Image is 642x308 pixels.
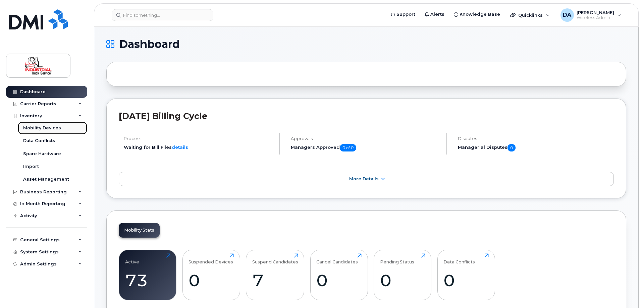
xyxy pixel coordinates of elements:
span: 0 of 0 [340,144,356,151]
div: 73 [125,270,170,290]
span: 0 [507,144,516,151]
span: More Details [349,176,379,181]
h5: Managerial Disputes [458,144,614,151]
h2: [DATE] Billing Cycle [119,111,614,121]
li: Waiting for Bill Files [124,144,274,150]
a: details [172,144,188,150]
div: 0 [316,270,362,290]
div: Suspended Devices [189,253,233,264]
div: 0 [443,270,489,290]
h4: Process [124,136,274,141]
h4: Approvals [291,136,441,141]
div: 0 [380,270,425,290]
a: Suspended Devices0 [189,253,234,296]
a: Data Conflicts0 [443,253,489,296]
a: Active73 [125,253,170,296]
h5: Managers Approved [291,144,441,151]
a: Suspend Candidates7 [252,253,298,296]
div: Cancel Candidates [316,253,358,264]
a: Pending Status0 [380,253,425,296]
h4: Disputes [458,136,614,141]
div: 0 [189,270,234,290]
div: Pending Status [380,253,414,264]
a: Cancel Candidates0 [316,253,362,296]
div: Active [125,253,139,264]
div: 7 [252,270,298,290]
div: Data Conflicts [443,253,475,264]
div: Suspend Candidates [252,253,298,264]
span: Dashboard [119,39,180,49]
